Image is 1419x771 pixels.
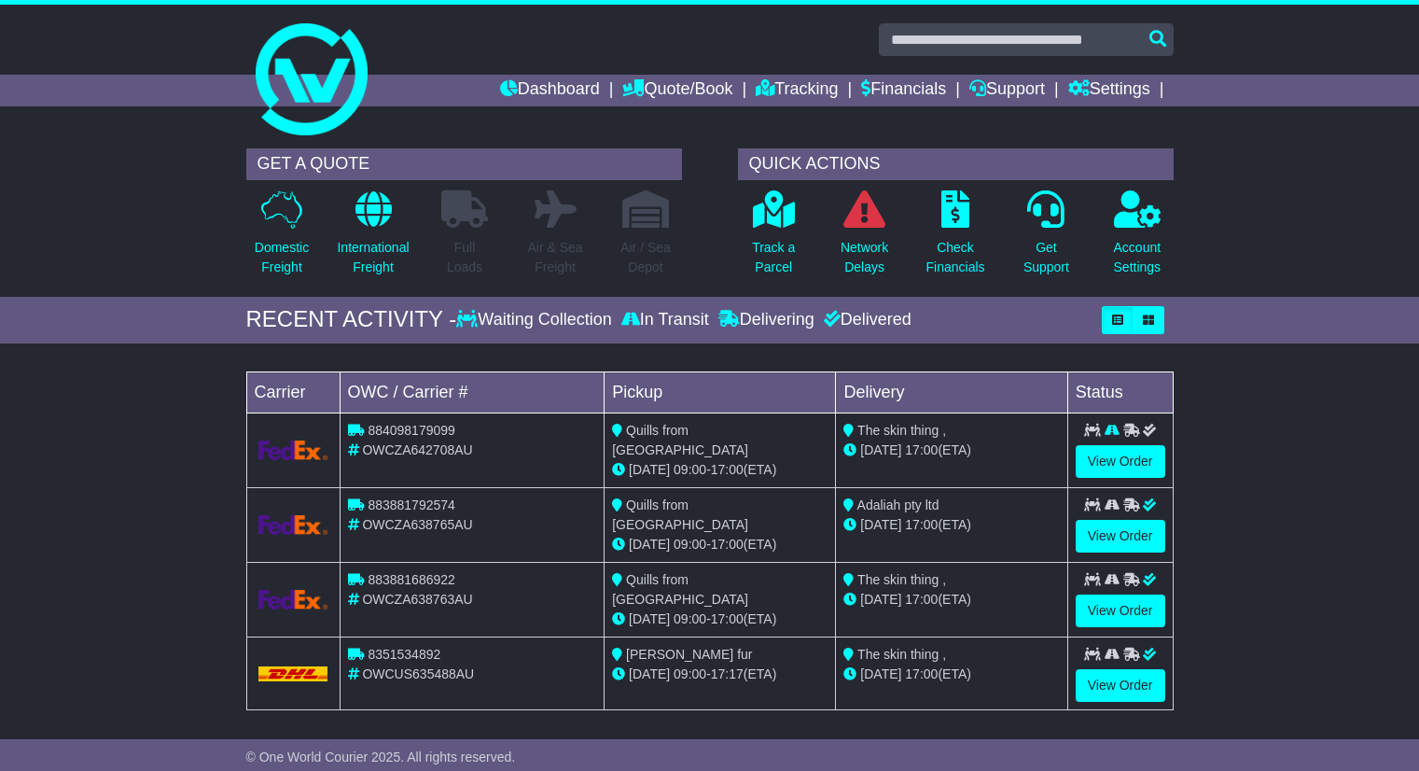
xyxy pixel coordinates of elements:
div: In Transit [617,310,714,330]
img: DHL.png [258,666,328,681]
span: 884098179099 [368,423,454,438]
div: (ETA) [843,441,1059,460]
span: 17:00 [905,517,938,532]
span: [PERSON_NAME] fur [626,647,752,662]
div: GET A QUOTE [246,148,682,180]
span: [DATE] [629,537,670,552]
img: GetCarrierServiceLogo [258,515,328,535]
p: Account Settings [1114,238,1162,277]
p: Check Financials [926,238,985,277]
span: OWCZA638763AU [362,592,472,607]
span: 17:00 [905,666,938,681]
a: Dashboard [500,75,600,106]
span: 8351534892 [368,647,440,662]
div: RECENT ACTIVITY - [246,306,457,333]
td: Status [1067,371,1173,413]
span: 17:00 [711,462,744,477]
a: InternationalFreight [336,189,410,287]
td: Pickup [605,371,836,413]
img: GetCarrierServiceLogo [258,441,328,460]
span: 17:00 [711,537,744,552]
div: - (ETA) [612,665,828,684]
div: Waiting Collection [456,310,616,330]
p: Domestic Freight [255,238,309,277]
a: Track aParcel [751,189,796,287]
span: [DATE] [629,462,670,477]
span: 17:00 [905,442,938,457]
span: 09:00 [674,611,706,626]
a: GetSupport [1023,189,1070,287]
a: View Order [1076,595,1165,627]
span: Quills from [GEOGRAPHIC_DATA] [612,498,748,532]
span: 883881686922 [368,572,454,587]
span: OWCUS635488AU [362,666,474,681]
span: 09:00 [674,537,706,552]
a: DomesticFreight [254,189,310,287]
span: Quills from [GEOGRAPHIC_DATA] [612,423,748,457]
span: 09:00 [674,666,706,681]
td: Carrier [246,371,340,413]
p: Air / Sea Depot [620,238,671,277]
span: OWCZA638765AU [362,517,472,532]
a: CheckFinancials [925,189,986,287]
td: Delivery [836,371,1067,413]
span: Quills from [GEOGRAPHIC_DATA] [612,572,748,607]
span: © One World Courier 2025. All rights reserved. [246,750,516,764]
div: - (ETA) [612,460,828,480]
p: Air & Sea Freight [527,238,582,277]
span: [DATE] [629,666,670,681]
span: The skin thing , [857,647,946,662]
span: Adaliah pty ltd [857,498,939,512]
a: Quote/Book [622,75,732,106]
span: [DATE] [629,611,670,626]
a: Settings [1068,75,1150,106]
p: Full Loads [441,238,488,277]
p: Network Delays [841,238,888,277]
p: Track a Parcel [752,238,795,277]
div: (ETA) [843,665,1059,684]
div: - (ETA) [612,610,828,629]
a: Tracking [756,75,838,106]
span: 17:00 [711,611,744,626]
span: 883881792574 [368,498,454,512]
div: - (ETA) [612,535,828,554]
span: [DATE] [860,442,901,457]
span: [DATE] [860,517,901,532]
span: 17:17 [711,666,744,681]
a: NetworkDelays [840,189,889,287]
span: [DATE] [860,666,901,681]
a: Support [969,75,1045,106]
p: Get Support [1023,238,1069,277]
a: View Order [1076,445,1165,478]
td: OWC / Carrier # [340,371,605,413]
div: Delivering [714,310,819,330]
a: Financials [861,75,946,106]
span: The skin thing , [857,572,946,587]
span: 17:00 [905,592,938,607]
span: OWCZA642708AU [362,442,472,457]
a: AccountSettings [1113,189,1162,287]
span: 09:00 [674,462,706,477]
span: [DATE] [860,592,901,607]
div: (ETA) [843,590,1059,610]
span: The skin thing , [857,423,946,438]
div: Delivered [819,310,911,330]
a: View Order [1076,669,1165,702]
p: International Freight [337,238,409,277]
div: QUICK ACTIONS [738,148,1174,180]
div: (ETA) [843,515,1059,535]
a: View Order [1076,520,1165,553]
img: GetCarrierServiceLogo [258,590,328,610]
